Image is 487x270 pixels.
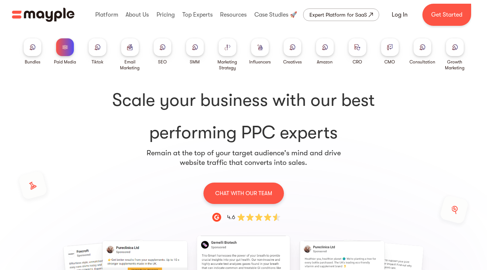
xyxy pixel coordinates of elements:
a: home [12,8,75,22]
a: Marketing Strategy [214,38,241,71]
div: CRO [353,59,362,65]
a: Tiktok [89,38,106,65]
h1: performing PPC experts [21,89,466,145]
p: Remain at the top of your target audience's mind and drive website traffic that converts into sales. [146,148,341,167]
a: Bundles [24,38,41,65]
p: CHAT WITH OUR TEAM [215,188,272,198]
a: CMO [381,38,399,65]
a: CRO [349,38,366,65]
a: Creatives [283,38,302,65]
div: SMM [190,59,200,65]
div: Amazon [317,59,333,65]
a: SMM [186,38,204,65]
div: 4.6 [227,213,235,222]
a: CHAT WITH OUR TEAM [203,182,284,204]
div: Creatives [283,59,302,65]
a: Log In [383,6,416,24]
a: Amazon [316,38,334,65]
div: Platform [93,3,120,27]
a: SEO [154,38,171,65]
a: Expert Platform for SaaS [303,8,379,21]
a: Influencers [249,38,271,65]
a: Growth Marketing [442,38,468,71]
a: Email Marketing [117,38,143,71]
div: Growth Marketing [442,59,468,71]
div: Expert Platform for SaaS [309,10,367,19]
div: About Us [124,3,151,27]
div: Influencers [249,59,271,65]
div: CMO [384,59,395,65]
div: Pricing [155,3,176,27]
div: Resources [218,3,248,27]
div: Consultation [409,59,435,65]
span: Scale your business with our best [21,89,466,112]
div: Email Marketing [117,59,143,71]
div: Bundles [25,59,40,65]
div: Paid Media [54,59,76,65]
a: Consultation [409,38,435,65]
a: Paid Media [54,38,76,65]
a: Get Started [422,4,471,26]
div: Marketing Strategy [214,59,241,71]
div: Top Experts [181,3,215,27]
div: SEO [158,59,167,65]
div: Tiktok [92,59,103,65]
img: Mayple logo [12,8,75,22]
